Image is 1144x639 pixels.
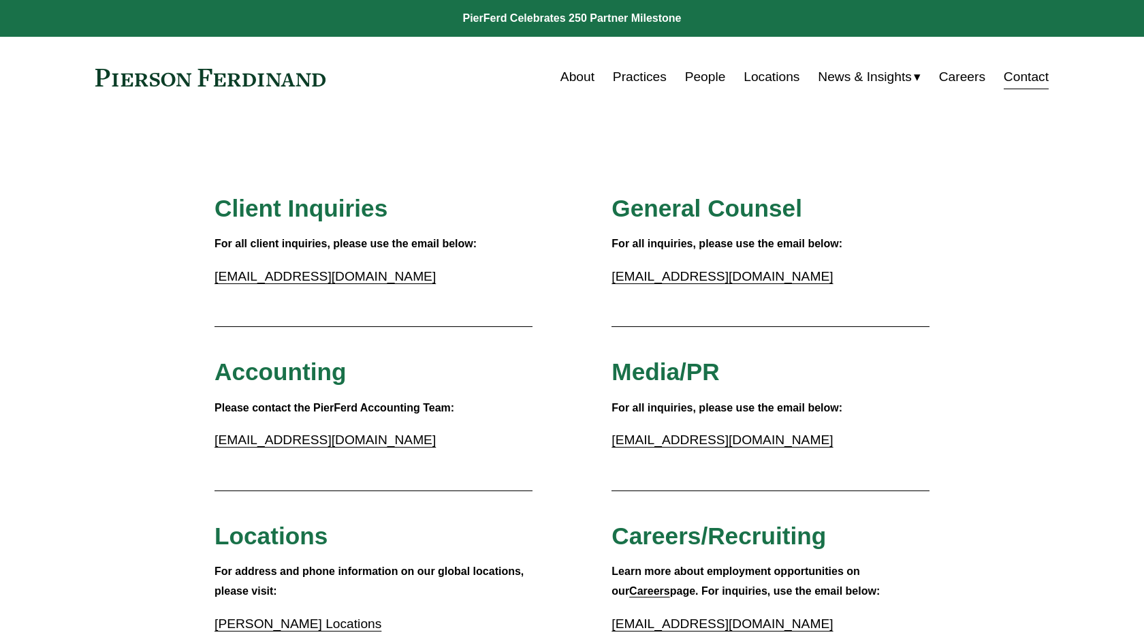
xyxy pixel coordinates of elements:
[214,358,347,385] span: Accounting
[611,358,719,385] span: Media/PR
[214,195,387,221] span: Client Inquiries
[214,565,527,597] strong: For address and phone information on our global locations, please visit:
[611,617,833,631] a: [EMAIL_ADDRESS][DOMAIN_NAME]
[611,269,833,283] a: [EMAIL_ADDRESS][DOMAIN_NAME]
[611,195,802,221] span: General Counsel
[611,402,842,414] strong: For all inquiries, please use the email below:
[214,402,454,414] strong: Please contact the PierFerd Accounting Team:
[939,64,985,90] a: Careers
[629,585,670,597] a: Careers
[613,64,667,90] a: Practices
[611,433,833,447] a: [EMAIL_ADDRESS][DOMAIN_NAME]
[685,64,726,90] a: People
[611,565,863,597] strong: Learn more about employment opportunities on our
[560,64,594,90] a: About
[670,585,880,597] strong: page. For inquiries, use the email below:
[744,64,799,90] a: Locations
[818,64,921,90] a: folder dropdown
[818,65,912,89] span: News & Insights
[214,238,477,249] strong: For all client inquiries, please use the email below:
[214,433,436,447] a: [EMAIL_ADDRESS][DOMAIN_NAME]
[214,523,328,549] span: Locations
[214,617,381,631] a: [PERSON_NAME] Locations
[214,269,436,283] a: [EMAIL_ADDRESS][DOMAIN_NAME]
[1004,64,1049,90] a: Contact
[611,523,826,549] span: Careers/Recruiting
[611,238,842,249] strong: For all inquiries, please use the email below:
